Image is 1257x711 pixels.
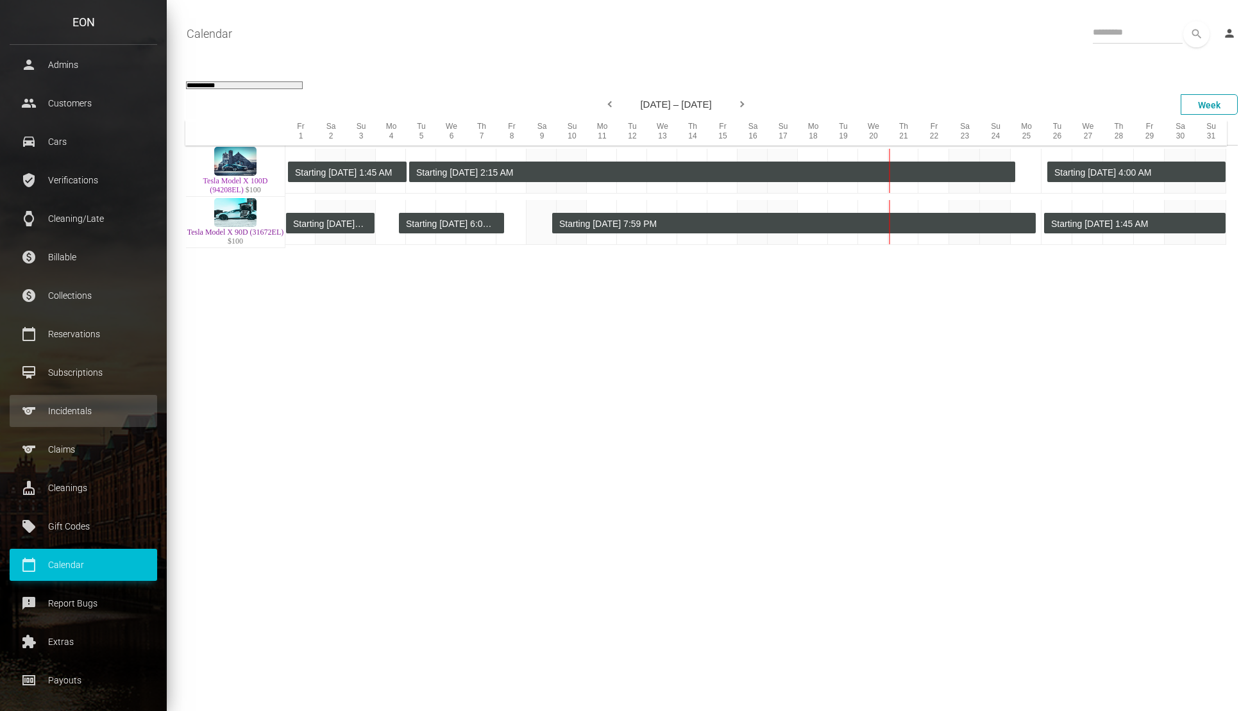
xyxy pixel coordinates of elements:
i: person [1223,27,1236,40]
div: Starting [DATE] 1:45 AM [1051,213,1215,234]
span: $100 [228,237,243,246]
div: Mo 25 [1011,121,1042,145]
p: Cars [19,132,148,151]
a: feedback Report Bugs [10,587,157,619]
p: Admins [19,55,148,74]
div: Fr 15 [707,121,738,145]
p: Extras [19,632,148,651]
p: Cleanings [19,478,148,498]
div: Starting [DATE] 4:00 AM [1054,162,1215,183]
a: drive_eta Cars [10,126,157,158]
div: Sa 9 [527,121,557,145]
div: Tu 19 [828,121,858,145]
p: Cleaning/Late [19,209,148,228]
div: Th 21 [888,121,918,145]
div: We 27 [1072,121,1103,145]
a: extension Extras [10,626,157,658]
div: Fr 1 [285,121,316,145]
img: Tesla Model X 100D (94208EL) [214,147,257,176]
div: Tu 12 [617,121,647,145]
a: watch Cleaning/Late [10,203,157,235]
div: Su 24 [980,121,1011,145]
p: Claims [19,440,148,459]
div: Fr 22 [918,121,949,145]
p: Verifications [19,171,148,190]
p: Billable [19,247,148,267]
div: Mo 18 [798,121,828,145]
div: Su 31 [1195,121,1226,145]
div: Rented for 5 days, 20 hours by Admin Block . Current status is rental . [1047,162,1226,182]
div: Starting [DATE] 2:00 AM [293,213,364,234]
a: cleaning_services Cleanings [10,472,157,504]
a: calendar_today Reservations [10,318,157,350]
a: Tesla Model X 100D (94208EL) [203,176,268,194]
a: money Payouts [10,664,157,696]
div: Rented for 3 days, 12 hours by Admin Block . Current status is rental . [399,213,504,233]
button: search [1183,21,1210,47]
div: Fr 8 [496,121,527,145]
td: Tesla Model X 90D (31672EL) $100 5YJXCBE29GF023882 [186,197,285,248]
div: Rented for 3 days, 22 hours by Admin Block . Current status is rental . [288,162,407,182]
div: Th 14 [677,121,707,145]
div: We 6 [436,121,466,145]
p: Calendar [19,555,148,574]
div: Sa 30 [1165,121,1195,145]
img: Tesla Model X 90D (31672EL) [214,198,257,227]
div: Week [1181,94,1238,115]
div: We 13 [647,121,677,145]
p: Reservations [19,324,148,344]
div: Su 10 [557,121,587,145]
a: sports Claims [10,433,157,465]
p: Collections [19,286,148,305]
td: Tesla Model X 100D (94208EL) $100 5YJXCAE20JF118168 [186,146,285,197]
p: Incidentals [19,401,148,421]
a: calendar_today Calendar [10,549,157,581]
a: people Customers [10,87,157,119]
a: card_membership Subscriptions [10,356,157,389]
div: Rented for 20 days, 1 hours by Admin Block . Current status is rental . [409,162,1015,182]
div: Rented for 5 days, 23 hours by Admin Block . Current status is rental . [1044,213,1226,233]
a: paid Collections [10,280,157,312]
p: Report Bugs [19,594,148,613]
p: Payouts [19,671,148,690]
div: Su 3 [346,121,376,145]
div: Th 7 [466,121,496,145]
div: Sa 23 [949,121,980,145]
div: Fr 29 [1134,121,1165,145]
a: Calendar [187,18,232,50]
a: local_offer Gift Codes [10,510,157,542]
a: verified_user Verifications [10,164,157,196]
div: Next [737,96,750,115]
div: Starting [DATE] 2:15 AM [416,162,1005,183]
a: paid Billable [10,241,157,273]
a: sports Incidentals [10,395,157,427]
div: Mo 4 [376,121,406,145]
p: Customers [19,94,148,113]
div: Previous [602,96,615,115]
p: Gift Codes [19,517,148,536]
div: Tu 5 [406,121,436,145]
div: Starting [DATE] 6:00 PM [406,213,494,234]
div: We 20 [858,121,888,145]
div: Sa 2 [316,121,346,145]
p: Subscriptions [19,363,148,382]
div: [DATE] – [DATE] [150,94,1202,114]
div: Starting [DATE] 1:45 AM [295,162,396,183]
div: Tu 26 [1042,121,1072,145]
a: person Admins [10,49,157,81]
div: Su 17 [768,121,798,145]
div: Th 28 [1103,121,1134,145]
a: Tesla Model X 90D (31672EL) [187,228,283,237]
div: Rented for 16 days by Admin Block . Current status is rental . [552,213,1036,233]
span: $100 [246,185,261,194]
div: Sa 16 [738,121,768,145]
a: person [1213,21,1247,47]
div: Starting [DATE] 7:59 PM [559,213,1025,234]
div: Mo 11 [587,121,617,145]
div: Rented for 5 days, 22 hours by Admin Block . Current status is rental . [286,213,375,233]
